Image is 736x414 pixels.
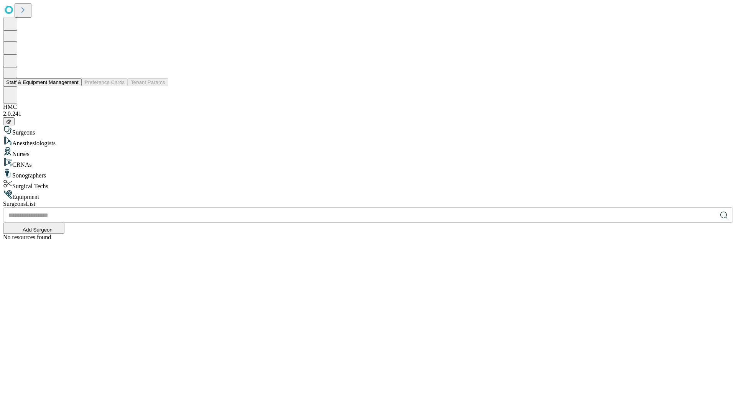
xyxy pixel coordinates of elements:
[3,200,733,207] div: Surgeons List
[3,103,733,110] div: HMC
[3,136,733,147] div: Anesthesiologists
[3,78,82,86] button: Staff & Equipment Management
[3,147,733,158] div: Nurses
[3,179,733,190] div: Surgical Techs
[23,227,53,233] span: Add Surgeon
[3,125,733,136] div: Surgeons
[3,234,733,241] div: No resources found
[3,190,733,200] div: Equipment
[3,110,733,117] div: 2.0.241
[3,117,15,125] button: @
[82,78,128,86] button: Preference Cards
[128,78,168,86] button: Tenant Params
[3,168,733,179] div: Sonographers
[3,223,64,234] button: Add Surgeon
[6,118,11,124] span: @
[3,158,733,168] div: CRNAs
